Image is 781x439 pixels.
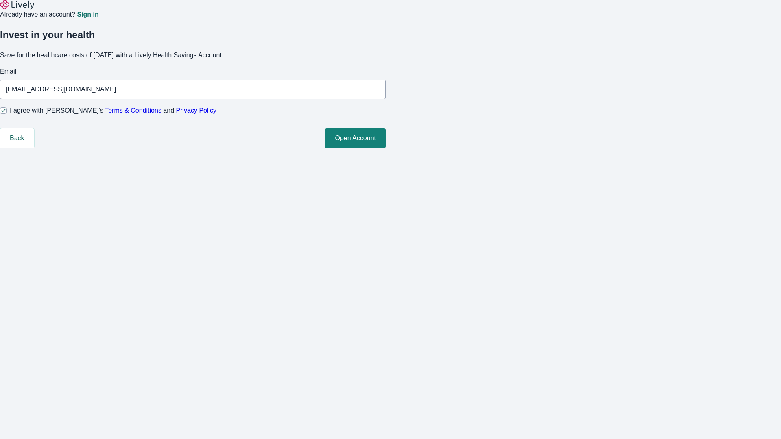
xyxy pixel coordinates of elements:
span: I agree with [PERSON_NAME]’s and [10,106,216,115]
a: Sign in [77,11,98,18]
a: Terms & Conditions [105,107,161,114]
a: Privacy Policy [176,107,217,114]
button: Open Account [325,128,386,148]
